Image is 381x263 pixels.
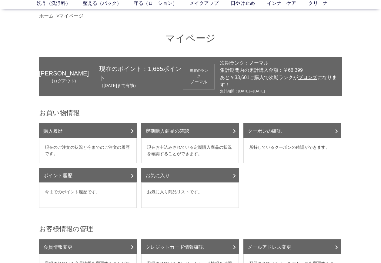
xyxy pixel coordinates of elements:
li: > [56,12,85,20]
div: 集計期間内の累計購入金額：￥66,399 [220,67,339,74]
h1: マイページ [39,32,342,45]
div: 次期ランク：ノーマル [220,59,339,67]
dt: 現在のランク [189,68,209,79]
a: ポイント履歴 [39,168,137,182]
span: ブロンズ [298,75,317,80]
div: あと￥33,601ご購入で次期ランクが になります！ [220,74,339,88]
div: ( ) [39,78,89,84]
a: ログアウト [53,78,75,83]
a: 定期購入商品の確認 [141,123,239,138]
dd: 今までのポイント履歴です。 [39,182,137,208]
span: 1,665 [148,65,163,72]
div: [PERSON_NAME] [39,69,89,78]
h2: お買い物情報 [39,108,342,117]
div: ノーマル [189,79,209,85]
a: 購入履歴 [39,123,137,138]
div: 現在のポイント： ポイント [89,64,183,89]
dd: お気に入り商品リストです。 [141,182,239,208]
a: お気に入り [141,168,239,182]
dd: 現在のご注文の状況と今までのご注文の履歴です。 [39,138,137,163]
div: 集計期間：[DATE]～[DATE] [220,88,339,94]
a: クーポンの確認 [243,123,341,138]
dd: 所持しているクーポンの確認ができます。 [243,138,341,163]
a: メールアドレス変更 [243,239,341,254]
a: マイページ [59,13,83,18]
a: ホーム [39,13,54,18]
a: クレジットカード情報確認 [141,239,239,254]
h2: お客様情報の管理 [39,225,342,233]
a: 会員情報変更 [39,239,137,254]
dd: 現在お申込みされている定期購入商品の状況を確認することができます。 [141,138,239,163]
p: （[DATE]まで有効） [99,82,183,89]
